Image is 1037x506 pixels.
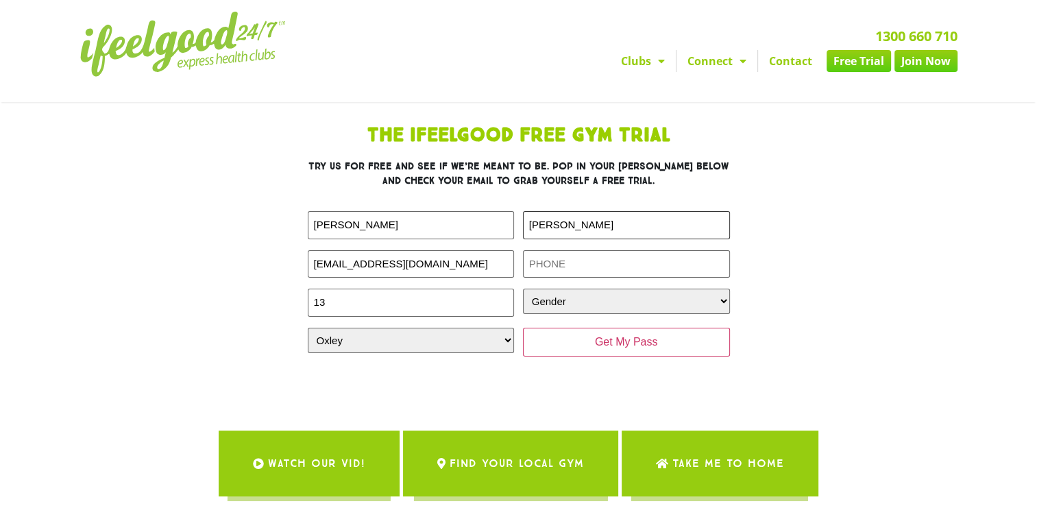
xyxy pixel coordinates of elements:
a: Find Your Local Gym [403,431,618,496]
input: LAST NAME [523,211,730,239]
a: Clubs [610,50,676,72]
h1: The IfeelGood Free Gym Trial [217,126,820,145]
input: PHONE [523,250,730,278]
a: Contact [758,50,823,72]
input: Email [308,250,515,278]
input: Get My Pass [523,328,730,357]
span: Find Your Local Gym [450,444,584,483]
a: Free Trial [827,50,891,72]
a: WATCH OUR VID! [219,431,400,496]
a: 1300 660 710 [875,27,957,45]
nav: Menu [392,50,957,72]
a: Connect [676,50,757,72]
span: WATCH OUR VID! [268,444,365,483]
input: FIRST NAME [308,211,515,239]
a: Join Now [894,50,957,72]
a: Take me to Home [622,431,818,496]
span: Take me to Home [672,444,784,483]
h3: Try us for free and see if we’re meant to be. Pop in your [PERSON_NAME] below and check your emai... [308,159,730,188]
input: AGE [308,289,515,317]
